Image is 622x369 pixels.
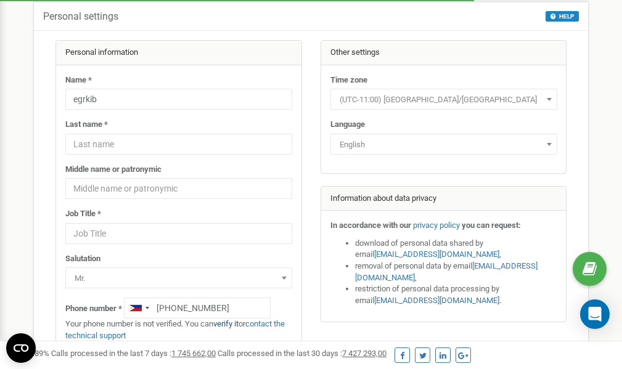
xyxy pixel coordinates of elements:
[321,41,567,65] div: Other settings
[330,89,557,110] span: (UTC-11:00) Pacific/Midway
[65,208,101,220] label: Job Title *
[330,134,557,155] span: English
[65,318,292,341] p: Your phone number is not verified. You can or
[65,319,285,340] a: contact the technical support
[335,91,553,108] span: (UTC-11:00) Pacific/Midway
[213,319,239,328] a: verify it
[65,178,292,199] input: Middle name or patronymic
[56,41,301,65] div: Personal information
[546,11,579,22] button: HELP
[355,261,557,283] li: removal of personal data by email ,
[65,267,292,288] span: Mr.
[65,303,122,315] label: Phone number *
[124,298,271,318] input: +1-800-555-55-55
[51,349,216,358] span: Calls processed in the last 7 days :
[330,75,367,86] label: Time zone
[462,221,521,230] strong: you can request:
[70,270,288,287] span: Mr.
[171,349,216,358] u: 1 745 662,00
[65,223,292,244] input: Job Title
[65,134,292,155] input: Last name
[6,333,36,363] button: Open CMP widget
[335,136,553,153] span: English
[65,89,292,110] input: Name
[125,298,153,318] div: Telephone country code
[355,238,557,261] li: download of personal data shared by email ,
[330,119,365,131] label: Language
[321,187,567,211] div: Information about data privacy
[65,164,162,176] label: Middle name or patronymic
[580,299,610,329] div: Open Intercom Messenger
[355,283,557,306] li: restriction of personal data processing by email .
[374,296,499,305] a: [EMAIL_ADDRESS][DOMAIN_NAME]
[65,75,92,86] label: Name *
[342,349,387,358] u: 7 427 293,00
[65,253,100,265] label: Salutation
[355,261,538,282] a: [EMAIL_ADDRESS][DOMAIN_NAME]
[413,221,460,230] a: privacy policy
[218,349,387,358] span: Calls processed in the last 30 days :
[65,119,108,131] label: Last name *
[43,11,118,22] h5: Personal settings
[330,221,411,230] strong: In accordance with our
[374,249,499,259] a: [EMAIL_ADDRESS][DOMAIN_NAME]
